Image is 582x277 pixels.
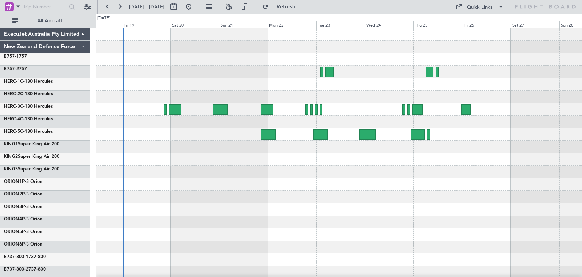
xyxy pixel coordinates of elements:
a: B737-800-2737-800 [4,267,46,272]
button: All Aircraft [8,15,82,27]
span: B737-800-2 [4,267,28,272]
a: HERC-2C-130 Hercules [4,92,53,96]
span: ORION3 [4,205,22,209]
span: HERC-2 [4,92,20,96]
span: ORION6 [4,242,22,247]
a: KING3Super King Air 200 [4,167,59,172]
span: HERC-5 [4,129,20,134]
a: ORION3P-3 Orion [4,205,42,209]
a: B757-1757 [4,54,27,59]
div: Sun 21 [219,21,268,28]
a: HERC-1C-130 Hercules [4,79,53,84]
a: ORION4P-3 Orion [4,217,42,222]
div: Tue 23 [316,21,365,28]
a: B757-2757 [4,67,27,71]
div: Quick Links [467,4,493,11]
a: KING1Super King Air 200 [4,142,59,146]
span: HERC-3 [4,104,20,109]
a: ORION6P-3 Orion [4,242,42,247]
span: KING2 [4,154,18,159]
span: ORION5 [4,230,22,234]
span: HERC-1 [4,79,20,84]
div: Sat 27 [511,21,559,28]
div: Thu 18 [73,21,122,28]
a: HERC-5C-130 Hercules [4,129,53,134]
a: ORION2P-3 Orion [4,192,42,197]
span: All Aircraft [20,18,80,24]
div: Fri 26 [462,21,510,28]
a: ORION1P-3 Orion [4,179,42,184]
span: KING3 [4,167,18,172]
a: ORION5P-3 Orion [4,230,42,234]
a: KING2Super King Air 200 [4,154,59,159]
span: ORION1 [4,179,22,184]
span: ORION4 [4,217,22,222]
span: ORION2 [4,192,22,197]
button: Refresh [259,1,304,13]
a: HERC-4C-130 Hercules [4,117,53,121]
input: Trip Number [23,1,67,13]
span: [DATE] - [DATE] [129,3,164,10]
span: B737-800-1 [4,255,28,259]
div: [DATE] [97,15,110,22]
div: Sat 20 [171,21,219,28]
div: Thu 25 [413,21,462,28]
span: B757-1 [4,54,19,59]
div: Wed 24 [365,21,413,28]
div: Mon 22 [268,21,316,28]
a: HERC-3C-130 Hercules [4,104,53,109]
a: B737-800-1737-800 [4,255,46,259]
span: HERC-4 [4,117,20,121]
span: B757-2 [4,67,19,71]
span: KING1 [4,142,18,146]
div: Fri 19 [122,21,171,28]
button: Quick Links [452,1,508,13]
span: Refresh [270,4,302,9]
